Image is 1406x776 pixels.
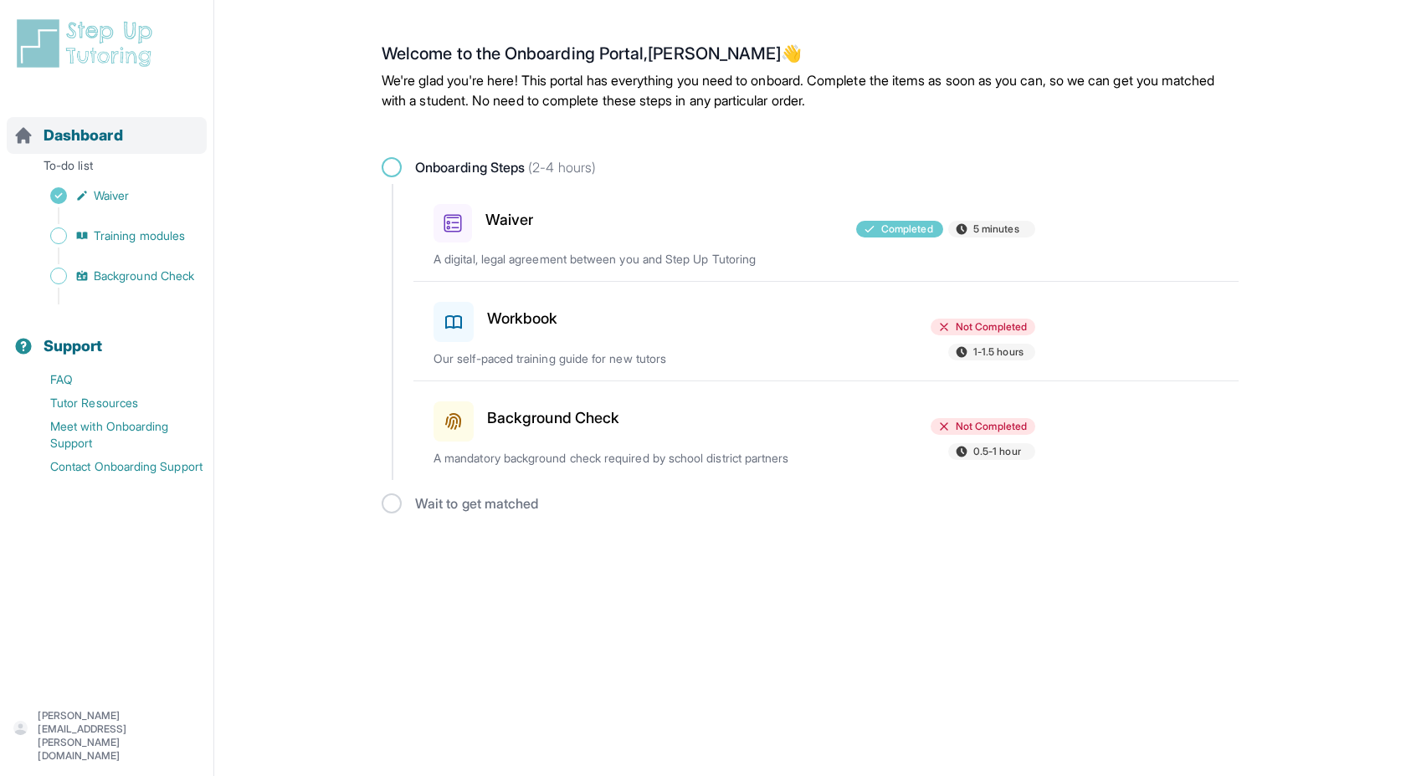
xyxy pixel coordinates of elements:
h2: Welcome to the Onboarding Portal, [PERSON_NAME] 👋 [382,43,1239,70]
a: FAQ [13,368,213,391]
a: WorkbookNot Completed1-1.5 hoursOur self-paced training guide for new tutors [413,282,1239,380]
a: Meet with Onboarding Support [13,415,213,455]
h3: Workbook [487,307,558,330]
button: Dashboard [7,97,207,154]
span: Not Completed [956,420,1027,433]
span: 1-1.5 hours [973,345,1024,359]
img: logo [13,17,162,70]
a: WaiverCompleted5 minutesA digital, legal agreement between you and Step Up Tutoring [413,184,1239,281]
a: Tutor Resources [13,391,213,415]
a: Contact Onboarding Support [13,455,213,478]
p: [PERSON_NAME][EMAIL_ADDRESS][PERSON_NAME][DOMAIN_NAME] [38,709,200,763]
span: Onboarding Steps [415,157,596,177]
span: (2-4 hours) [525,159,596,176]
span: 5 minutes [973,222,1019,236]
span: Waiver [94,187,129,204]
a: Training modules [13,224,213,248]
button: Support [7,308,207,365]
span: Dashboard [44,124,123,147]
p: Our self-paced training guide for new tutors [434,350,825,367]
span: Support [44,334,103,358]
button: [PERSON_NAME][EMAIL_ADDRESS][PERSON_NAME][DOMAIN_NAME] [13,709,200,763]
a: Dashboard [13,124,123,147]
a: Background CheckNot Completed0.5-1 hourA mandatory background check required by school district p... [413,381,1239,480]
span: Not Completed [956,320,1027,334]
span: Background Check [94,268,194,284]
p: To-do list [7,157,207,181]
p: We're glad you're here! This portal has everything you need to onboard. Complete the items as soo... [382,70,1239,110]
h3: Waiver [485,208,533,232]
p: A mandatory background check required by school district partners [434,450,825,467]
span: 0.5-1 hour [973,445,1021,458]
span: Training modules [94,227,185,244]
p: A digital, legal agreement between you and Step Up Tutoring [434,251,825,268]
span: Completed [881,222,933,236]
a: Background Check [13,264,213,288]
a: Waiver [13,184,213,207]
h3: Background Check [487,406,619,430]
